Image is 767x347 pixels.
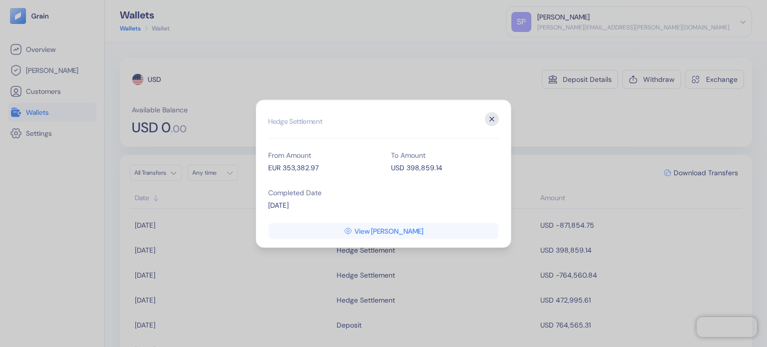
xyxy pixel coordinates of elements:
button: View [PERSON_NAME] [269,223,498,239]
div: [DATE] [268,200,376,210]
span: View [PERSON_NAME] [355,227,423,234]
div: To Amount [391,151,499,158]
div: EUR 353,382.97 [268,162,376,173]
div: USD 398,859.14 [391,162,499,173]
h2: Hedge Settlement [268,112,499,138]
div: From Amount [268,151,376,158]
div: Completed Date [268,189,376,196]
